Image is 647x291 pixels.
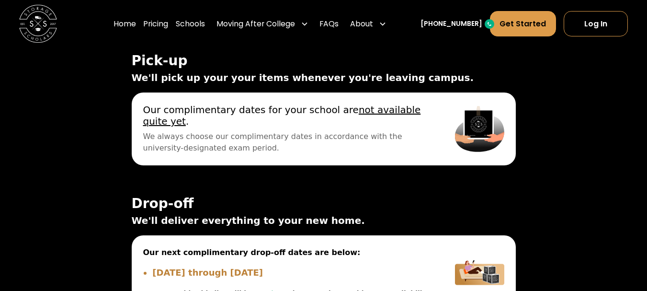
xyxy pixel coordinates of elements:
a: Home [114,11,136,37]
a: [PHONE_NUMBER] [420,19,482,29]
u: not available quite yet [143,104,421,127]
img: Storage Scholars main logo [19,5,57,43]
a: Log In [564,11,628,36]
span: Our complimentary dates for your school are . [143,104,432,127]
div: Moving After College [216,18,295,30]
span: Our next complimentary drop-off dates are below: [143,247,432,258]
a: FAQs [319,11,339,37]
a: Schools [176,11,205,37]
a: Pricing [143,11,168,37]
span: Pick-up [132,53,516,69]
li: [DATE] through [DATE] [152,266,432,279]
a: Get Started [490,11,556,36]
div: About [350,18,373,30]
div: Moving After College [213,11,312,37]
div: About [346,11,390,37]
span: We always choose our complimentary dates in accordance with the university-designated exam period. [143,131,432,154]
span: We'll pick up your your items whenever you're leaving campus. [132,70,516,85]
img: Pickup Image [455,104,504,154]
span: We'll deliver everything to your new home. [132,213,516,228]
span: Drop-off [132,196,516,211]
